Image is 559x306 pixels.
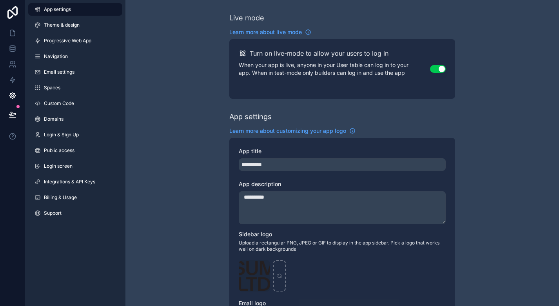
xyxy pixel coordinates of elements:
[28,207,122,219] a: Support
[28,50,122,63] a: Navigation
[239,61,430,77] p: When your app is live, anyone in your User table can log in to your app. When in test-mode only b...
[44,38,91,44] span: Progressive Web App
[28,160,122,172] a: Login screen
[239,231,272,237] span: Sidebar logo
[229,111,272,122] div: App settings
[28,144,122,157] a: Public access
[44,69,74,75] span: Email settings
[229,28,311,36] a: Learn more about live mode
[239,181,281,187] span: App description
[44,210,62,216] span: Support
[229,28,302,36] span: Learn more about live mode
[44,22,80,28] span: Theme & design
[44,163,73,169] span: Login screen
[239,148,261,154] span: App title
[44,100,74,107] span: Custom Code
[28,81,122,94] a: Spaces
[44,147,74,154] span: Public access
[44,53,68,60] span: Navigation
[28,113,122,125] a: Domains
[28,3,122,16] a: App settings
[28,66,122,78] a: Email settings
[44,194,77,201] span: Billing & Usage
[44,179,95,185] span: Integrations & API Keys
[28,176,122,188] a: Integrations & API Keys
[229,13,264,24] div: Live mode
[28,129,122,141] a: Login & Sign Up
[28,191,122,204] a: Billing & Usage
[250,49,388,58] h2: Turn on live-mode to allow your users to log in
[229,127,346,135] span: Learn more about customizing your app logo
[44,6,71,13] span: App settings
[44,132,79,138] span: Login & Sign Up
[28,19,122,31] a: Theme & design
[229,127,356,135] a: Learn more about customizing your app logo
[44,85,60,91] span: Spaces
[239,240,446,252] span: Upload a rectangular PNG, JPEG or GIF to display in the app sidebar. Pick a logo that works well ...
[28,97,122,110] a: Custom Code
[44,116,64,122] span: Domains
[28,34,122,47] a: Progressive Web App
